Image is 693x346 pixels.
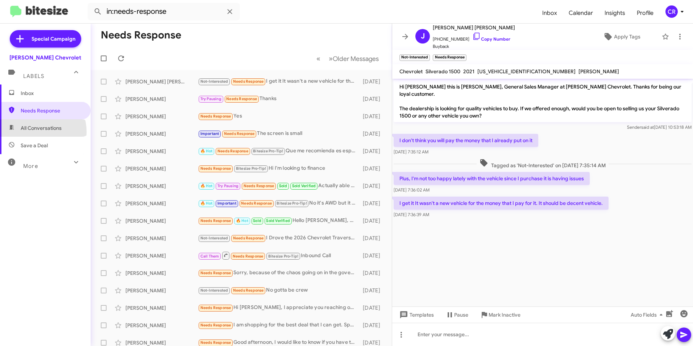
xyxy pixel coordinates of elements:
div: Hello [PERSON_NAME], yes I can go there [DATE] [198,217,360,225]
div: [PERSON_NAME] [125,252,198,259]
div: [DATE] [360,200,386,207]
div: Inbound Call [198,251,360,260]
div: [PERSON_NAME] [125,217,198,225]
span: Buyback [433,43,515,50]
div: [DATE] [360,148,386,155]
span: Templates [398,308,434,321]
div: [DATE] [360,287,386,294]
div: [PERSON_NAME] [125,165,198,172]
div: [DATE] [360,217,386,225]
div: [PERSON_NAME] [125,235,198,242]
p: I get it It wasn't a new vehicle for the money that I pay for it. It should be decent vehicle. [394,197,609,210]
span: Sold Verified [292,184,316,188]
span: 🔥 Hot [200,184,213,188]
span: Mark Inactive [489,308,520,321]
span: 🔥 Hot [236,218,248,223]
div: [DATE] [360,78,386,85]
span: Needs Response [21,107,82,114]
span: [PHONE_NUMBER] [433,32,515,43]
a: Inbox [536,3,563,24]
div: [DATE] [360,235,386,242]
span: Apply Tags [614,30,640,43]
div: [PERSON_NAME] [125,304,198,312]
span: « [316,54,320,63]
div: [PERSON_NAME] [125,130,198,137]
span: Save a Deal [21,142,48,149]
span: Call Them [200,254,219,259]
div: Actually able to make it within the hour. Should be there before 2. Thanks [198,182,360,190]
div: I Drove the 2026 Chevrolet Traverse High Country, Here Is My Honest Review - Autoblog [URL][DOMAI... [198,234,360,242]
span: Important [200,131,219,136]
button: Apply Tags [585,30,658,43]
span: Bitesize Pro-Tip! [236,166,266,171]
span: Bitesize Pro-Tip! [253,149,283,153]
span: Tagged as 'Not-Interested' on [DATE] 7:35:14 AM [477,158,609,169]
button: CR [659,5,685,18]
div: I get it It wasn't a new vehicle for the money that I pay for it. It should be decent vehicle. [198,77,360,86]
div: [PERSON_NAME] Chevrolet [9,54,81,61]
span: Calendar [563,3,599,24]
h1: Needs Response [101,29,181,41]
button: Mark Inactive [474,308,526,321]
span: Needs Response [233,254,263,259]
span: Silverado 1500 [426,68,460,75]
span: Sender [DATE] 10:53:18 AM [627,124,692,130]
span: Not-Interested [200,236,228,240]
div: [PERSON_NAME] [125,95,198,103]
a: Insights [599,3,631,24]
button: Next [324,51,383,66]
div: [PERSON_NAME] [125,322,198,329]
span: Needs Response [233,288,264,293]
span: Needs Response [200,305,231,310]
span: Important [217,201,236,206]
input: Search [88,3,240,20]
p: Hi [PERSON_NAME] this is [PERSON_NAME], General Sales Manager at [PERSON_NAME] Chevrolet. Thanks ... [394,80,692,122]
small: Not-Interested [399,54,430,61]
span: » [329,54,333,63]
span: said at [641,124,654,130]
nav: Page navigation example [312,51,383,66]
span: Chevrolet [399,68,423,75]
span: Needs Response [233,79,264,84]
span: More [23,163,38,169]
div: [DATE] [360,322,386,329]
div: Thanks [198,95,360,103]
div: [DATE] [360,165,386,172]
button: Pause [440,308,474,321]
small: Needs Response [433,54,466,61]
span: Try Pausing [217,184,238,188]
span: [DATE] 7:36:39 AM [394,212,429,217]
span: Needs Response [200,166,231,171]
div: [DATE] [360,252,386,259]
span: Special Campaign [32,35,75,42]
p: I don't think you will pay the money that I already put on it [394,134,538,147]
span: [DATE] 7:35:12 AM [394,149,428,155]
span: Pause [454,308,468,321]
span: Needs Response [200,271,231,275]
span: [PERSON_NAME] [578,68,619,75]
div: Que me recomienda es esperar, quería una ustedes tienen motor 8 negra Silverado [198,147,360,155]
span: Not-Interested [200,79,228,84]
div: No it's AWD but it is white and I don't like that color [198,199,360,207]
span: Needs Response [200,114,231,119]
span: 🔥 Hot [200,149,213,153]
div: [PERSON_NAME] [125,182,198,190]
span: Needs Response [244,184,274,188]
button: Previous [312,51,325,66]
span: Labels [23,73,44,79]
span: Sold Verified [266,218,290,223]
div: Yes [198,112,360,120]
a: Profile [631,3,659,24]
div: [DATE] [360,182,386,190]
span: [US_VEHICLE_IDENTIFICATION_NUMBER] [477,68,576,75]
div: [PERSON_NAME] [125,200,198,207]
span: Try Pausing [200,96,221,101]
span: Not-Interested [200,288,228,293]
a: Copy Number [472,36,510,42]
div: Hi [PERSON_NAME], I appreciate you reaching out but we owe 40k on my Ford and it's worth at best ... [198,304,360,312]
div: [DATE] [360,130,386,137]
a: Special Campaign [10,30,81,48]
span: Auto Fields [631,308,665,321]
